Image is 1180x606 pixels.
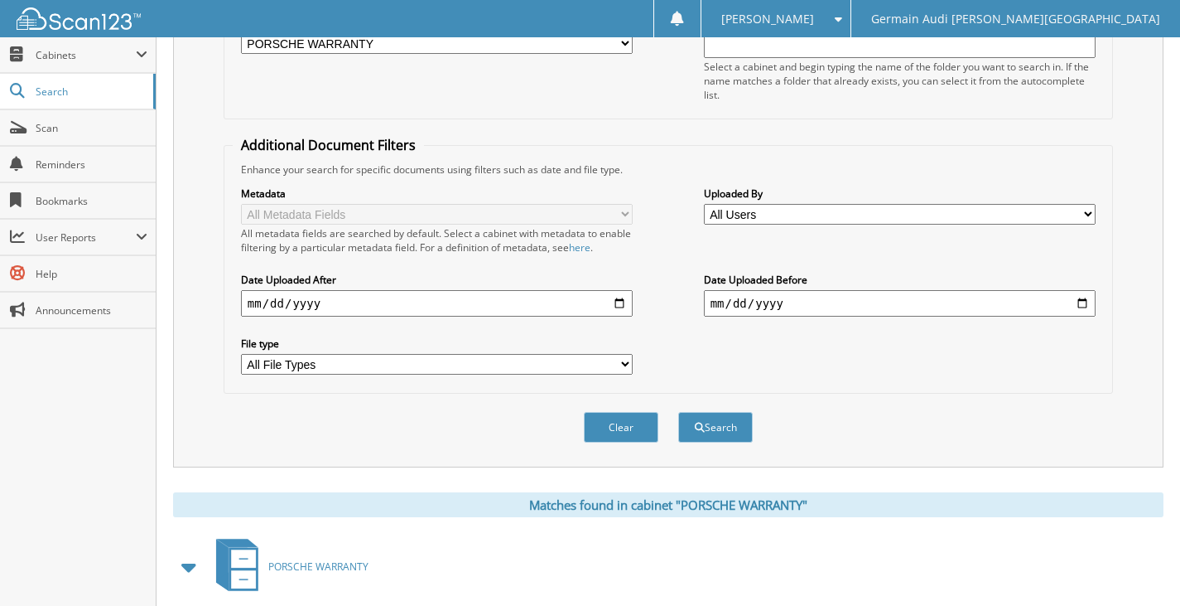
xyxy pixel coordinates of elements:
[241,226,633,255] div: All metadata fields are searched by default. Select a cabinet with metadata to enable filtering b...
[173,492,1163,517] div: Matches found in cabinet "PORSCHE WARRANTY"
[704,187,1096,201] label: Uploaded By
[241,337,633,351] label: File type
[871,14,1160,24] span: Germain Audi [PERSON_NAME][GEOGRAPHIC_DATA]
[1097,526,1180,606] iframe: Chat Widget
[36,48,136,62] span: Cabinets
[241,273,633,287] label: Date Uploaded After
[17,7,141,30] img: scan123-logo-white.svg
[36,230,136,245] span: User Reports
[241,290,633,317] input: start
[36,303,147,318] span: Announcements
[206,534,368,599] a: PORSCHE WARRANTY
[36,121,147,135] span: Scan
[569,240,590,255] a: here
[704,290,1096,317] input: end
[704,273,1096,287] label: Date Uploaded Before
[721,14,814,24] span: [PERSON_NAME]
[678,412,753,443] button: Search
[36,267,147,281] span: Help
[36,85,145,99] span: Search
[233,136,424,154] legend: Additional Document Filters
[584,412,658,443] button: Clear
[36,194,147,208] span: Bookmarks
[704,60,1096,102] div: Select a cabinet and begin typing the name of the folder you want to search in. If the name match...
[36,158,147,172] span: Reminders
[241,187,633,201] label: Metadata
[233,162,1104,177] div: Enhance your search for specific documents using filters such as date and file type.
[268,560,368,574] span: PORSCHE WARRANTY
